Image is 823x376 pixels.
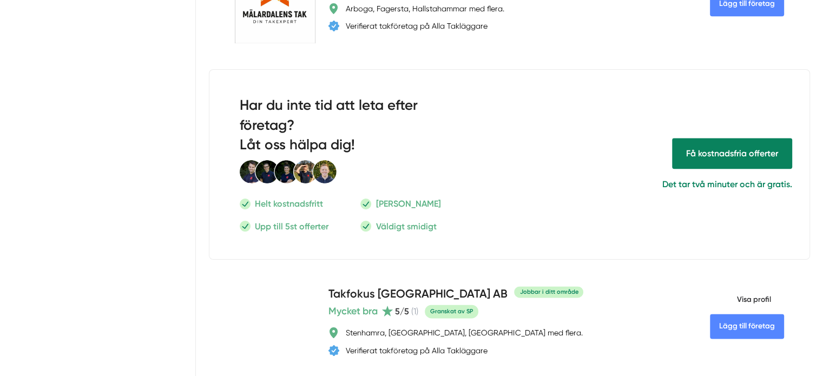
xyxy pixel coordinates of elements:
[395,306,409,316] span: 5 /5
[346,345,488,356] div: Verifierat takföretag på Alla Takläggare
[514,286,583,298] div: Jobbar i ditt område
[425,305,478,318] span: Granskat av SP
[346,327,582,338] div: Stenhamra, [GEOGRAPHIC_DATA], [GEOGRAPHIC_DATA] med flera.
[328,286,508,304] h4: Takfokus [GEOGRAPHIC_DATA] AB
[346,3,504,14] div: Arboga, Fagersta, Hallstahammar med flera.
[240,96,472,159] h2: Har du inte tid att leta efter företag? Låt oss hälpa dig!
[376,197,440,210] p: [PERSON_NAME]
[328,304,378,319] span: Mycket bra
[255,197,323,210] p: Helt kostnadsfritt
[255,220,328,233] p: Upp till 5st offerter
[235,316,315,332] img: Takfokus Sverige AB
[672,138,792,169] span: Få hjälp
[376,220,436,233] p: Väldigt smidigt
[346,21,488,31] div: Verifierat takföretag på Alla Takläggare
[710,286,771,314] span: Visa profil
[710,314,784,339] : Lägg till företag
[411,306,418,316] span: ( 1 )
[240,160,337,184] img: Smartproduktion Personal
[534,177,792,191] p: Det tar två minuter och är gratis.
